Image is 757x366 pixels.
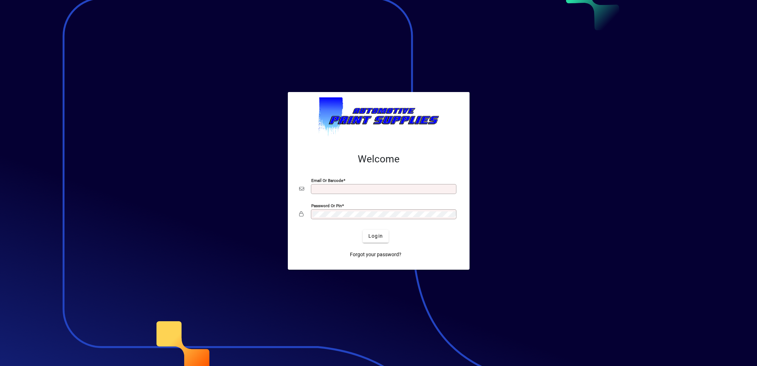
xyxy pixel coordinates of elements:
h2: Welcome [299,153,458,165]
mat-label: Email or Barcode [311,178,343,183]
button: Login [363,230,389,243]
mat-label: Password or Pin [311,203,342,208]
span: Login [368,232,383,240]
a: Forgot your password? [347,248,404,261]
span: Forgot your password? [350,251,401,258]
